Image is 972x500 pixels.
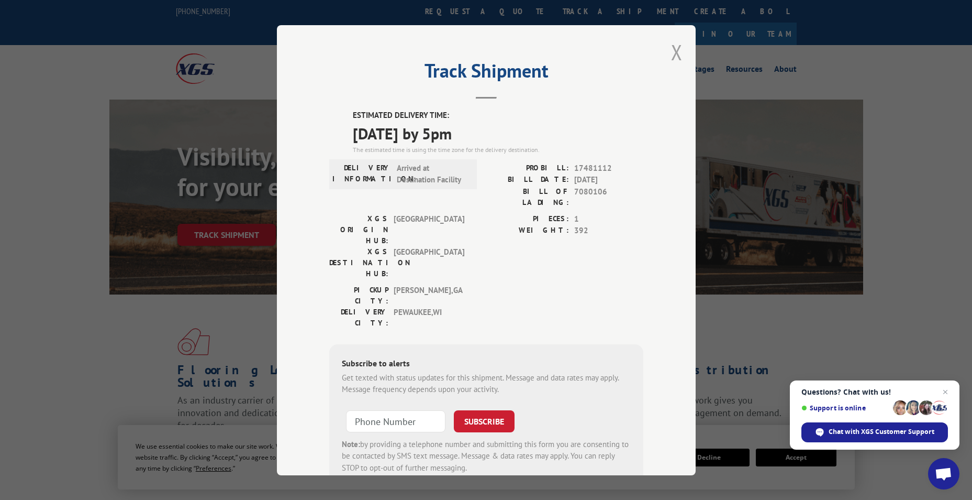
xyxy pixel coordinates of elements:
span: [GEOGRAPHIC_DATA] [394,246,464,279]
div: The estimated time is using the time zone for the delivery destination. [353,145,643,154]
label: BILL OF LADING: [486,186,569,208]
label: DELIVERY INFORMATION: [332,162,392,186]
span: 7080106 [574,186,643,208]
div: Chat with XGS Customer Support [801,422,948,442]
div: Open chat [928,458,959,490]
label: XGS ORIGIN HUB: [329,213,388,246]
button: Close modal [671,38,683,66]
div: Subscribe to alerts [342,356,631,372]
label: XGS DESTINATION HUB: [329,246,388,279]
span: Chat with XGS Customer Support [829,427,934,437]
label: DELIVERY CITY: [329,306,388,328]
div: by providing a telephone number and submitting this form you are consenting to be contacted by SM... [342,438,631,474]
label: PIECES: [486,213,569,225]
span: [DATE] [574,174,643,186]
span: 392 [574,225,643,237]
span: [GEOGRAPHIC_DATA] [394,213,464,246]
label: PROBILL: [486,162,569,174]
span: 17481112 [574,162,643,174]
div: Get texted with status updates for this shipment. Message and data rates may apply. Message frequ... [342,372,631,395]
span: Close chat [939,386,952,398]
span: Arrived at Destination Facility [397,162,467,186]
span: [PERSON_NAME] , GA [394,284,464,306]
strong: Note: [342,439,360,449]
span: [DATE] by 5pm [353,121,643,145]
h2: Track Shipment [329,63,643,83]
span: Questions? Chat with us! [801,388,948,396]
button: SUBSCRIBE [454,410,515,432]
span: Support is online [801,404,889,412]
label: ESTIMATED DELIVERY TIME: [353,110,643,122]
input: Phone Number [346,410,445,432]
label: BILL DATE: [486,174,569,186]
label: PICKUP CITY: [329,284,388,306]
label: WEIGHT: [486,225,569,237]
span: PEWAUKEE , WI [394,306,464,328]
span: 1 [574,213,643,225]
